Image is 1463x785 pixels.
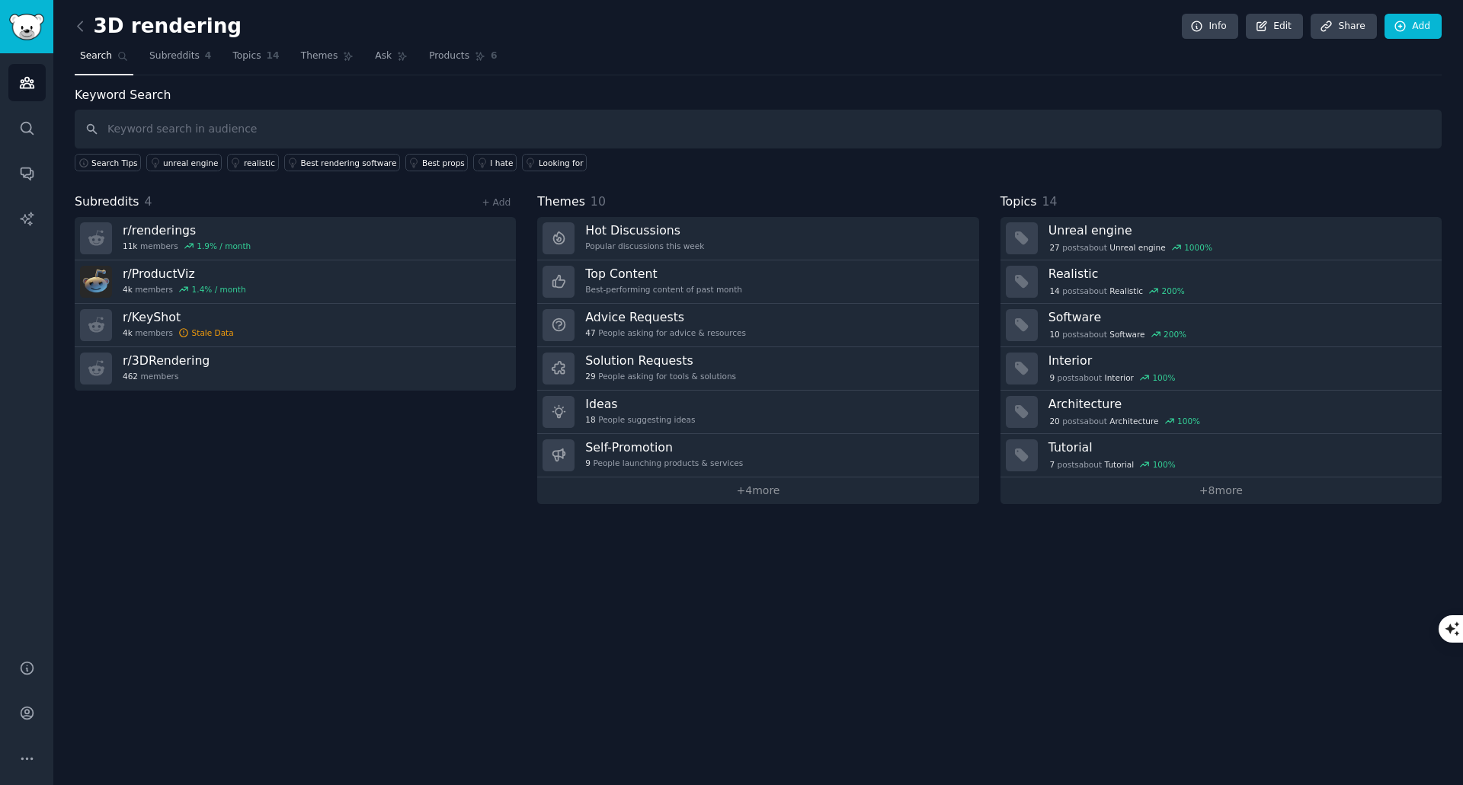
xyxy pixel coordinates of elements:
[80,49,112,63] span: Search
[1311,14,1376,40] a: Share
[585,396,695,412] h3: Ideas
[301,158,397,168] div: Best rendering software
[585,327,595,338] span: 47
[123,371,138,381] span: 462
[1048,222,1431,238] h3: Unreal engine
[1109,242,1165,253] span: Unreal engine
[1184,242,1212,253] div: 1000 %
[1048,327,1188,341] div: post s about
[1246,14,1303,40] a: Edit
[296,44,360,75] a: Themes
[1000,217,1442,260] a: Unreal engine27postsaboutUnreal engine1000%
[491,49,498,63] span: 6
[244,158,275,168] div: realistic
[1048,371,1177,385] div: post s about
[91,158,138,168] span: Search Tips
[1000,304,1442,347] a: Software10postsaboutSoftware200%
[75,88,171,102] label: Keyword Search
[1049,416,1059,426] span: 20
[1000,434,1442,477] a: Tutorial7postsaboutTutorial100%
[585,439,743,455] h3: Self-Promotion
[1048,284,1186,298] div: post s about
[1048,353,1431,369] h3: Interior
[1182,14,1238,40] a: Info
[9,14,44,40] img: GummySearch logo
[1049,329,1059,340] span: 10
[537,304,978,347] a: Advice Requests47People asking for advice & resources
[145,194,152,209] span: 4
[75,193,139,212] span: Subreddits
[267,49,280,63] span: 14
[227,154,279,171] a: realistic
[1162,286,1185,296] div: 200 %
[1048,309,1431,325] h3: Software
[75,260,516,304] a: r/ProductViz4kmembers1.4% / month
[123,327,234,338] div: members
[1048,458,1177,471] div: post s about
[1048,414,1202,428] div: post s about
[424,44,502,75] a: Products6
[192,327,234,338] div: Stale Data
[123,353,210,369] h3: r/ 3DRendering
[75,217,516,260] a: r/renderings11kmembers1.9% / month
[163,158,218,168] div: unreal engine
[405,154,468,171] a: Best props
[1049,372,1055,383] span: 9
[75,154,141,171] button: Search Tips
[149,49,200,63] span: Subreddits
[537,217,978,260] a: Hot DiscussionsPopular discussions this week
[1152,372,1175,383] div: 100 %
[123,284,133,295] span: 4k
[123,284,246,295] div: members
[537,434,978,477] a: Self-Promotion9People launching products & services
[370,44,413,75] a: Ask
[205,49,212,63] span: 4
[284,154,400,171] a: Best rendering software
[197,241,251,251] div: 1.9 % / month
[75,304,516,347] a: r/KeyShot4kmembersStale Data
[1048,396,1431,412] h3: Architecture
[146,154,222,171] a: unreal engine
[1049,459,1055,470] span: 7
[585,222,704,238] h3: Hot Discussions
[422,158,465,168] div: Best props
[232,49,261,63] span: Topics
[1000,193,1037,212] span: Topics
[537,193,585,212] span: Themes
[123,222,251,238] h3: r/ renderings
[585,371,595,381] span: 29
[192,284,246,295] div: 1.4 % / month
[585,309,746,325] h3: Advice Requests
[585,458,591,468] span: 9
[1049,286,1059,296] span: 14
[75,14,242,39] h2: 3D rendering
[75,110,1442,148] input: Keyword search in audience
[1000,260,1442,304] a: Realistic14postsaboutRealistic200%
[1164,329,1186,340] div: 200 %
[1109,329,1144,340] span: Software
[585,414,695,425] div: People suggesting ideas
[80,266,112,298] img: ProductViz
[537,347,978,391] a: Solution Requests29People asking for tools & solutions
[1000,391,1442,434] a: Architecture20postsaboutArchitecture100%
[301,49,338,63] span: Themes
[537,260,978,304] a: Top ContentBest-performing content of past month
[1105,459,1135,470] span: Tutorial
[1153,459,1176,470] div: 100 %
[375,49,392,63] span: Ask
[585,458,743,468] div: People launching products & services
[591,194,606,209] span: 10
[585,371,736,381] div: People asking for tools & solutions
[1048,266,1431,282] h3: Realistic
[585,414,595,425] span: 18
[1105,372,1134,383] span: Interior
[227,44,284,75] a: Topics14
[1042,194,1057,209] span: 14
[1049,242,1059,253] span: 27
[585,327,746,338] div: People asking for advice & resources
[75,347,516,391] a: r/3DRendering462members
[123,241,137,251] span: 11k
[123,309,234,325] h3: r/ KeyShot
[585,241,704,251] div: Popular discussions this week
[585,353,736,369] h3: Solution Requests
